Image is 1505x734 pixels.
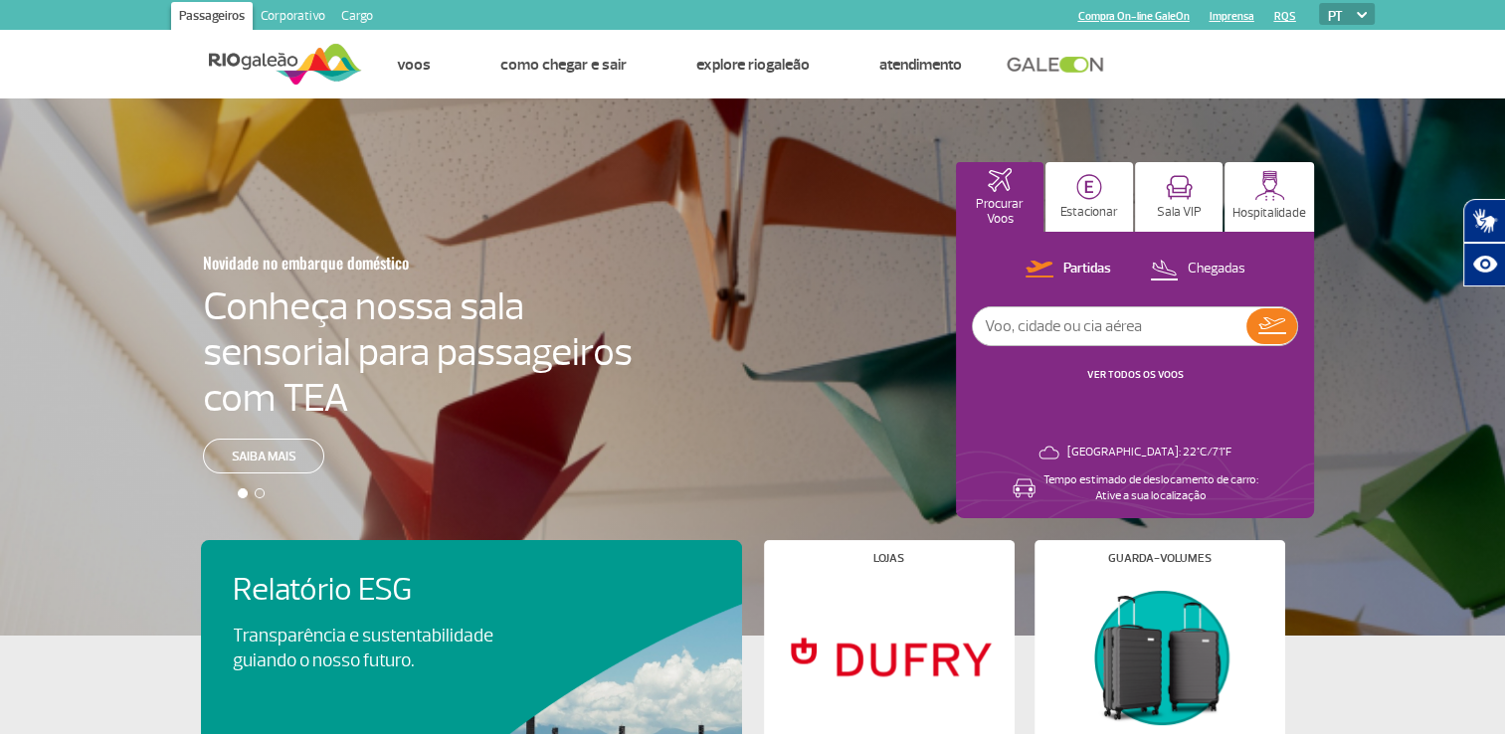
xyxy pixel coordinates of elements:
[1157,205,1202,220] p: Sala VIP
[253,2,333,34] a: Corporativo
[1166,175,1193,200] img: vipRoom.svg
[203,242,535,283] h3: Novidade no embarque doméstico
[1210,10,1254,23] a: Imprensa
[1463,199,1505,243] button: Abrir tradutor de língua de sinais.
[873,553,904,564] h4: Lojas
[500,55,627,75] a: Como chegar e sair
[1463,243,1505,286] button: Abrir recursos assistivos.
[1060,205,1118,220] p: Estacionar
[1232,206,1306,221] p: Hospitalidade
[171,2,253,34] a: Passageiros
[1224,162,1314,232] button: Hospitalidade
[1274,10,1296,23] a: RQS
[1076,174,1102,200] img: carParkingHome.svg
[1063,260,1111,278] p: Partidas
[879,55,962,75] a: Atendimento
[1050,580,1267,733] img: Guarda-volumes
[696,55,810,75] a: Explore RIOgaleão
[1108,553,1212,564] h4: Guarda-volumes
[333,2,381,34] a: Cargo
[973,307,1246,345] input: Voo, cidade ou cia aérea
[1020,257,1117,282] button: Partidas
[233,572,549,609] h4: Relatório ESG
[1135,162,1223,232] button: Sala VIP
[1081,367,1190,383] button: VER TODOS OS VOOS
[203,283,633,421] h4: Conheça nossa sala sensorial para passageiros com TEA
[988,168,1012,192] img: airplaneHomeActive.svg
[780,580,997,733] img: Lojas
[1144,257,1251,282] button: Chegadas
[203,439,324,473] a: Saiba mais
[1087,368,1184,381] a: VER TODOS OS VOOS
[1463,199,1505,286] div: Plugin de acessibilidade da Hand Talk.
[397,55,431,75] a: Voos
[1254,170,1285,201] img: hospitality.svg
[1067,445,1231,460] p: [GEOGRAPHIC_DATA]: 22°C/71°F
[1043,472,1258,504] p: Tempo estimado de deslocamento de carro: Ative a sua localização
[1078,10,1190,23] a: Compra On-line GaleOn
[1188,260,1245,278] p: Chegadas
[956,162,1043,232] button: Procurar Voos
[966,197,1034,227] p: Procurar Voos
[233,624,515,673] p: Transparência e sustentabilidade guiando o nosso futuro.
[233,572,710,673] a: Relatório ESGTransparência e sustentabilidade guiando o nosso futuro.
[1045,162,1133,232] button: Estacionar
